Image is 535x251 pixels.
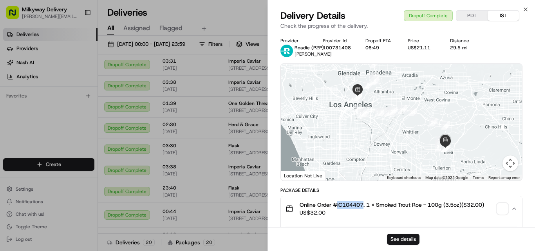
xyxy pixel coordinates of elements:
div: 29.5 mi [450,45,480,51]
a: Powered byPylon [55,193,95,199]
img: 1736555255976-a54dd68f-1ca7-489b-9aae-adbdc363a1c4 [16,143,22,149]
span: [PERSON_NAME] [295,51,332,57]
button: See all [121,100,143,110]
span: • [65,143,68,149]
div: Dropoff ETA [365,38,395,44]
span: [DATE] [69,143,85,149]
button: Map camera controls [502,155,518,171]
div: 20 [384,108,393,116]
button: Keyboard shortcuts [387,175,421,181]
div: 21 [387,107,395,116]
span: Roadie (P2P) [295,45,324,51]
img: 1736555255976-a54dd68f-1ca7-489b-9aae-adbdc363a1c4 [8,75,22,89]
a: Terms [473,175,484,180]
span: Map data ©2025 Google [425,175,468,180]
div: 34 [441,144,450,152]
span: [PERSON_NAME] [24,143,63,149]
span: API Documentation [74,175,126,183]
p: Check the progress of the delivery. [280,22,522,30]
span: Pylon [78,193,95,199]
div: 19 [378,108,387,116]
div: 25 [429,118,437,126]
div: 17 [353,92,362,101]
a: 💻API Documentation [63,172,129,186]
img: Google [283,170,309,181]
img: 1736555255976-a54dd68f-1ca7-489b-9aae-adbdc363a1c4 [16,122,22,128]
button: Start new chat [133,77,143,87]
span: • [65,121,68,128]
p: Welcome 👋 [8,31,143,44]
button: 100731408 [323,45,351,51]
div: 22 [389,107,398,116]
div: Past conversations [8,102,50,108]
span: US$32.00 [300,209,484,217]
div: 16 [361,108,369,117]
div: Price [408,38,437,44]
div: Start new chat [35,75,128,83]
div: Provider Id [323,38,352,44]
button: See details [387,234,419,245]
div: 4 [371,76,379,85]
a: 📗Knowledge Base [5,172,63,186]
div: 29 [435,143,443,151]
a: Open this area in Google Maps (opens a new window) [283,170,309,181]
div: 24 [408,108,417,116]
div: US$21.11 [408,45,437,51]
input: Clear [20,51,129,59]
div: 18 [375,108,383,116]
div: 💻 [66,176,72,182]
div: 28 [435,140,443,148]
a: Report a map error [488,175,520,180]
button: IST [488,11,519,21]
span: [DATE] [69,121,85,128]
div: 7 [351,91,360,100]
div: 15 [358,109,366,118]
button: PDT [456,11,488,21]
span: Knowledge Base [16,175,60,183]
div: 26 [441,121,450,130]
div: 5 [364,81,372,89]
img: 4920774857489_3d7f54699973ba98c624_72.jpg [16,75,31,89]
div: Location Not Live [281,171,326,181]
div: We're available if you need us! [35,83,108,89]
img: Angelique Valdez [8,135,20,148]
div: Package Details [280,187,522,193]
div: 27 [436,136,445,145]
div: 23 [398,105,407,114]
div: Distance [450,38,480,44]
div: 📗 [8,176,14,182]
span: Online Order #IC104407. 1 x Smoked Trout Roe - 100g (3.5oz)($32.00) [300,201,484,209]
div: 3 [370,72,379,81]
img: roadie-logo-v2.jpg [280,45,293,57]
button: Online Order #IC104407. 1 x Smoked Trout Roe - 100g (3.5oz)($32.00)US$32.00 [281,196,522,221]
div: 14 [354,105,362,113]
span: Delivery Details [280,9,345,22]
img: Nash [8,8,23,23]
div: Provider [280,38,310,44]
span: [PERSON_NAME] [24,121,63,128]
div: 06:49 [365,45,395,51]
img: Grace Nketiah [8,114,20,126]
